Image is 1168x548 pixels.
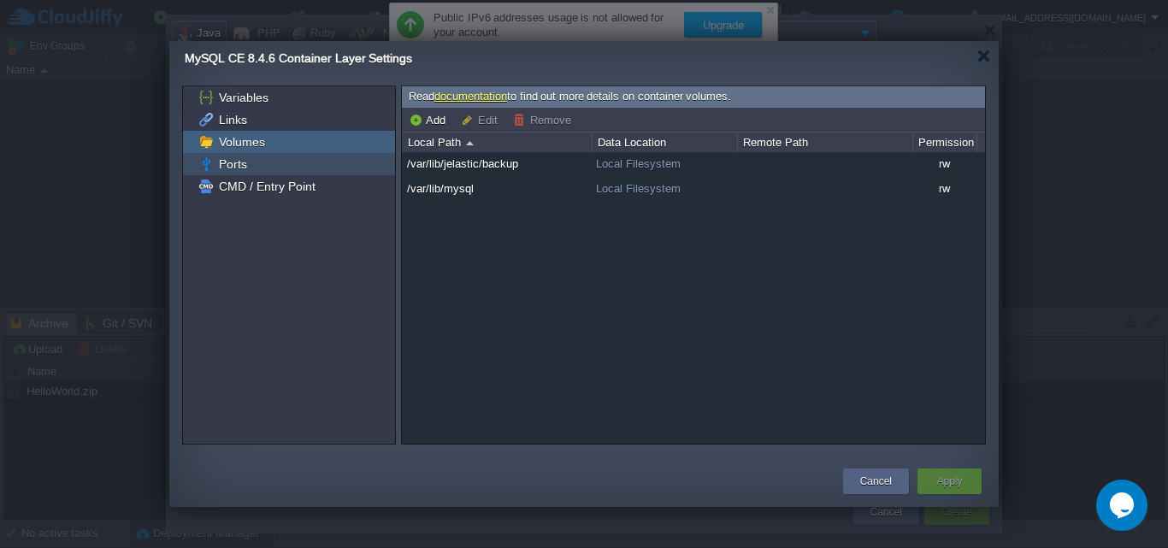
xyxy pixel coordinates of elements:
div: Data Location [593,133,737,152]
span: Local Filesystem [596,182,681,195]
div: Remote Path [739,133,912,152]
a: Volumes [215,134,268,150]
span: /var/lib/jelastic/backup [405,156,521,171]
a: /var/lib/mysql [405,182,476,195]
div: Read to find out more details on container volumes. [402,86,985,108]
img: AMDAwAAAACH5BAEAAAAALAAAAAABAAEAAAICRAEAOw== [466,141,474,145]
a: /var/lib/jelastic/backup [405,157,521,170]
button: Edit [461,112,503,127]
button: Apply [936,473,962,490]
span: Local Filesystem [596,157,681,170]
span: MySQL CE 8.4.6 Container Layer Settings [185,51,412,65]
a: documentation [434,90,507,103]
span: rw [939,182,950,195]
div: Local Path [404,133,592,152]
a: Links [215,112,250,127]
a: Ports [215,156,250,172]
iframe: chat widget [1096,480,1151,531]
div: Permission [914,133,976,152]
span: rw [939,157,950,170]
button: Remove [513,112,576,127]
button: Cancel [860,473,892,490]
a: Variables [215,90,271,105]
a: CMD / Entry Point [215,179,318,194]
span: /var/lib/mysql [405,181,476,196]
button: Add [409,112,451,127]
